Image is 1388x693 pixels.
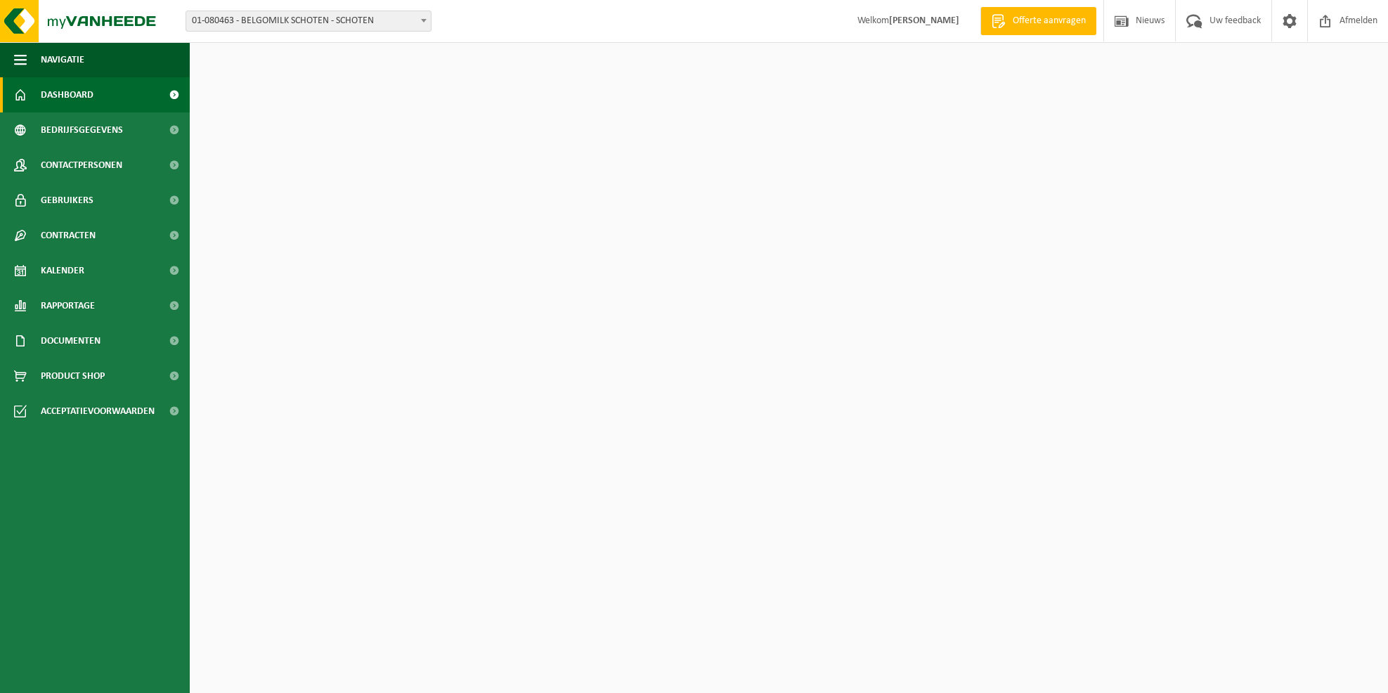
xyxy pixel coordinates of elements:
span: Contactpersonen [41,148,122,183]
span: Documenten [41,323,100,358]
span: Navigatie [41,42,84,77]
span: Kalender [41,253,84,288]
span: Offerte aanvragen [1009,14,1089,28]
a: Offerte aanvragen [980,7,1096,35]
span: Rapportage [41,288,95,323]
span: 01-080463 - BELGOMILK SCHOTEN - SCHOTEN [186,11,432,32]
span: Bedrijfsgegevens [41,112,123,148]
strong: [PERSON_NAME] [889,15,959,26]
span: 01-080463 - BELGOMILK SCHOTEN - SCHOTEN [186,11,431,31]
span: Gebruikers [41,183,93,218]
span: Product Shop [41,358,105,394]
span: Dashboard [41,77,93,112]
span: Acceptatievoorwaarden [41,394,155,429]
span: Contracten [41,218,96,253]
